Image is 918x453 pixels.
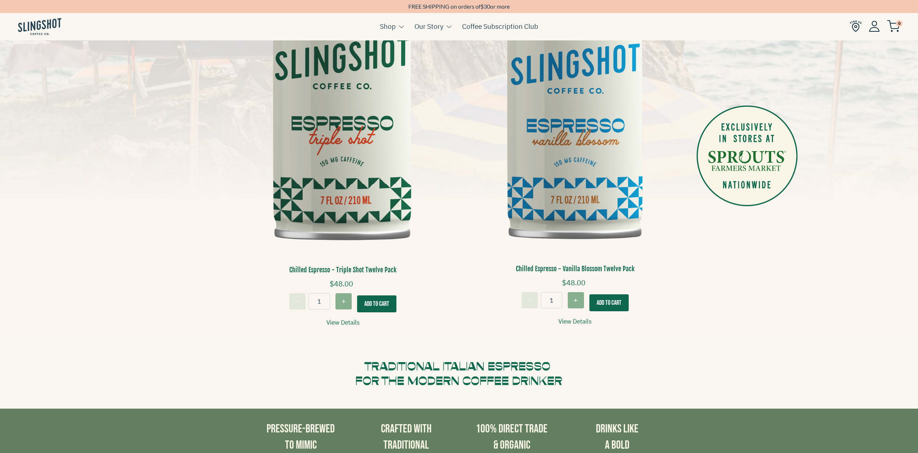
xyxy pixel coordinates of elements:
[465,277,686,292] div: $48.00
[568,292,584,308] button: Increase quantity for Chilled Espresso - Vanilla Blossom Twelve Pack
[850,20,862,32] img: Find Us
[558,317,592,326] a: View Details
[541,292,562,308] input: quantity
[465,264,686,273] h3: Chilled Espresso - Vanilla Blossom Twelve Pack
[896,20,902,27] span: 0
[697,105,798,206] img: sprouts.png__PID:88e3b6b0-1573-45e7-85ce-9606921f4b90
[335,293,352,309] button: Increase quantity for Chilled Espresso - Triple Shot Twelve Pack
[380,21,396,32] a: Shop
[462,21,538,32] a: Coffee Subscription Club
[414,21,443,32] a: Our Story
[308,293,330,309] input: quantity
[589,294,629,311] button: Add To Cart
[357,295,396,312] button: Add To Cart
[887,22,900,31] a: 0
[326,318,360,327] a: View Details
[869,21,880,32] img: Account
[887,20,900,32] img: cart
[232,278,454,293] div: $48.00
[480,3,484,10] span: $
[484,3,490,10] span: 30
[356,362,562,386] img: traditional.svg__PID:2464ae41-3047-4ba2-9c93-a7620afc7e26
[232,265,454,274] h3: Chilled Espresso - Triple Shot Twelve Pack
